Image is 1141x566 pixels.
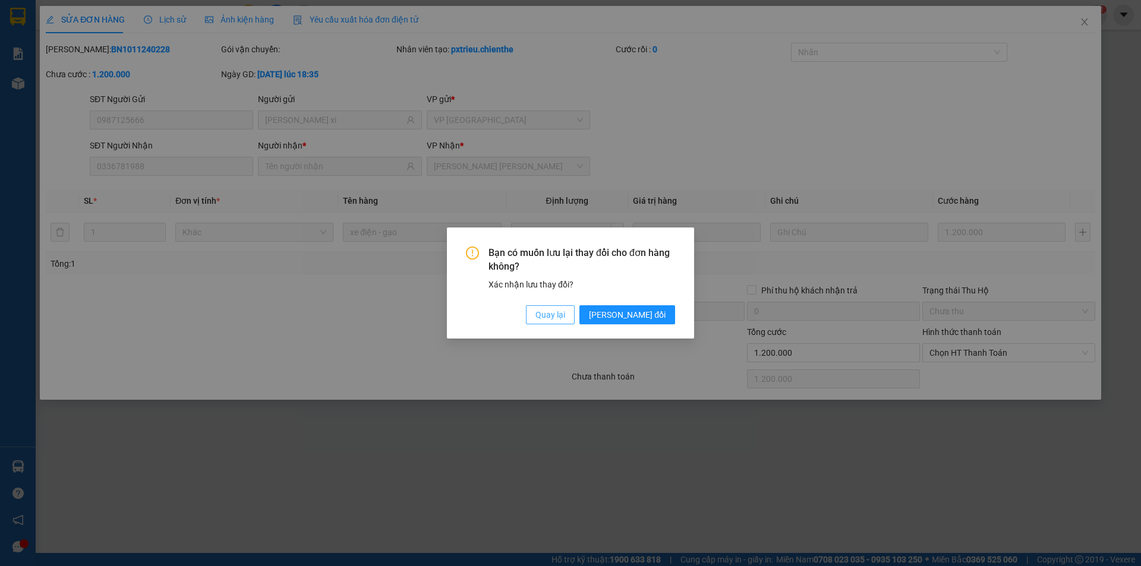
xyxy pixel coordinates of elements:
span: Bạn có muốn lưu lại thay đổi cho đơn hàng không? [488,246,675,273]
div: Xác nhận lưu thay đổi? [488,278,675,291]
span: exclamation-circle [466,246,479,260]
span: Quay lại [535,308,565,321]
button: Quay lại [526,305,575,324]
button: [PERSON_NAME] đổi [579,305,675,324]
span: [PERSON_NAME] đổi [589,308,666,321]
